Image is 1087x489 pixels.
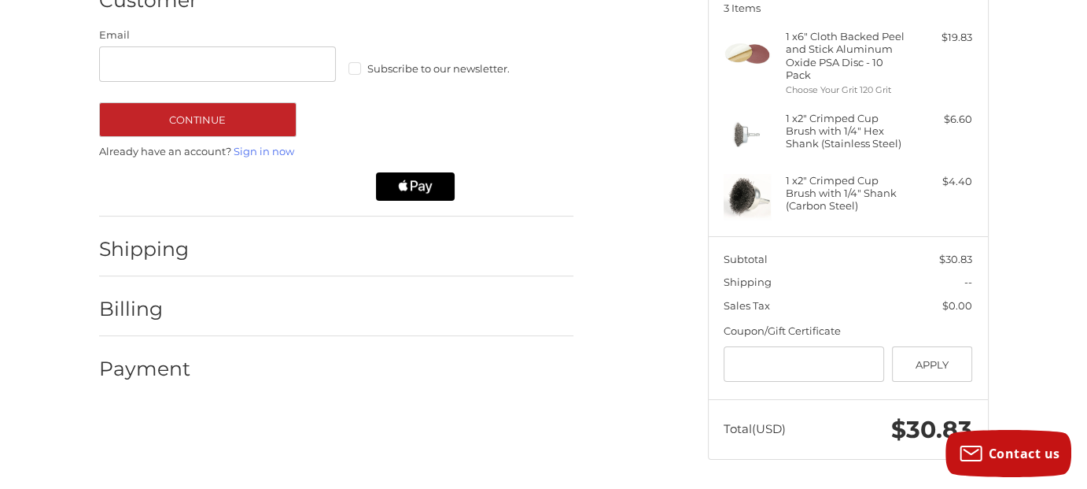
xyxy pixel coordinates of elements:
input: Gift Certificate or Coupon Code [724,346,884,382]
span: -- [964,276,972,288]
span: Shipping [724,276,772,288]
div: Coupon/Gift Certificate [724,324,972,339]
h2: Billing [99,297,191,321]
span: Subtotal [724,253,768,265]
span: $0.00 [942,299,972,312]
div: $4.40 [910,174,972,190]
span: $30.83 [939,253,972,265]
span: Subscribe to our newsletter. [367,62,510,75]
button: Contact us [945,430,1071,477]
h3: 3 Items [724,2,972,14]
h4: 1 x 2" Crimped Cup Brush with 1/4" Shank (Carbon Steel) [786,174,906,213]
span: Contact us [989,445,1060,462]
h2: Payment [99,357,191,381]
span: Sales Tax [724,299,770,312]
a: Sign in now [234,145,294,157]
h4: 1 x 6" Cloth Backed Peel and Stick Aluminum Oxide PSA Disc - 10 Pack [786,30,906,81]
span: $30.83 [891,415,972,444]
button: Apply [892,346,973,382]
li: Choose Your Grit 120 Grit [786,83,906,97]
div: $19.83 [910,30,972,46]
div: $6.60 [910,112,972,128]
p: Already have an account? [99,144,573,160]
button: Continue [99,102,297,137]
h2: Shipping [99,237,191,261]
h4: 1 x 2" Crimped Cup Brush with 1/4" Hex Shank (Stainless Steel) [786,112,906,150]
span: Total (USD) [724,421,786,436]
label: Email [99,28,337,43]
